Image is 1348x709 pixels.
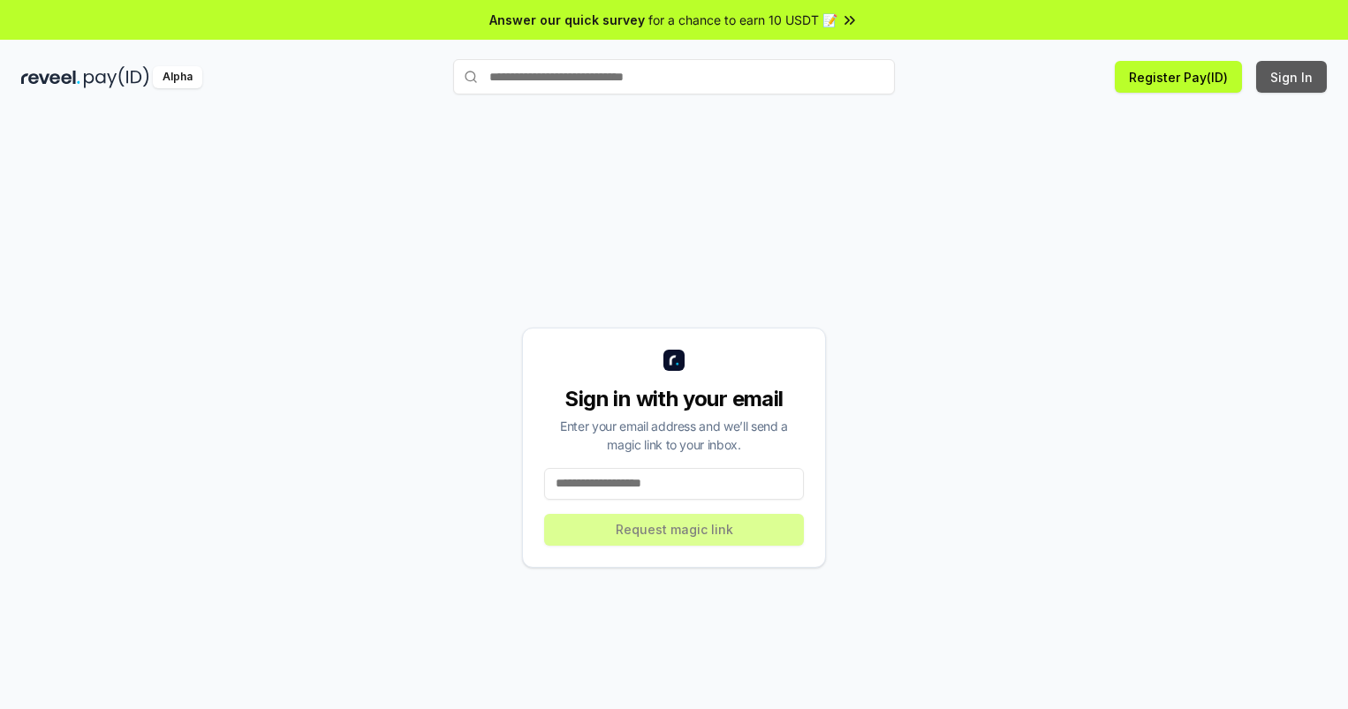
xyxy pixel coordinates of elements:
[544,385,804,413] div: Sign in with your email
[489,11,645,29] span: Answer our quick survey
[544,417,804,454] div: Enter your email address and we’ll send a magic link to your inbox.
[21,66,80,88] img: reveel_dark
[84,66,149,88] img: pay_id
[648,11,837,29] span: for a chance to earn 10 USDT 📝
[663,350,685,371] img: logo_small
[153,66,202,88] div: Alpha
[1256,61,1327,93] button: Sign In
[1115,61,1242,93] button: Register Pay(ID)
